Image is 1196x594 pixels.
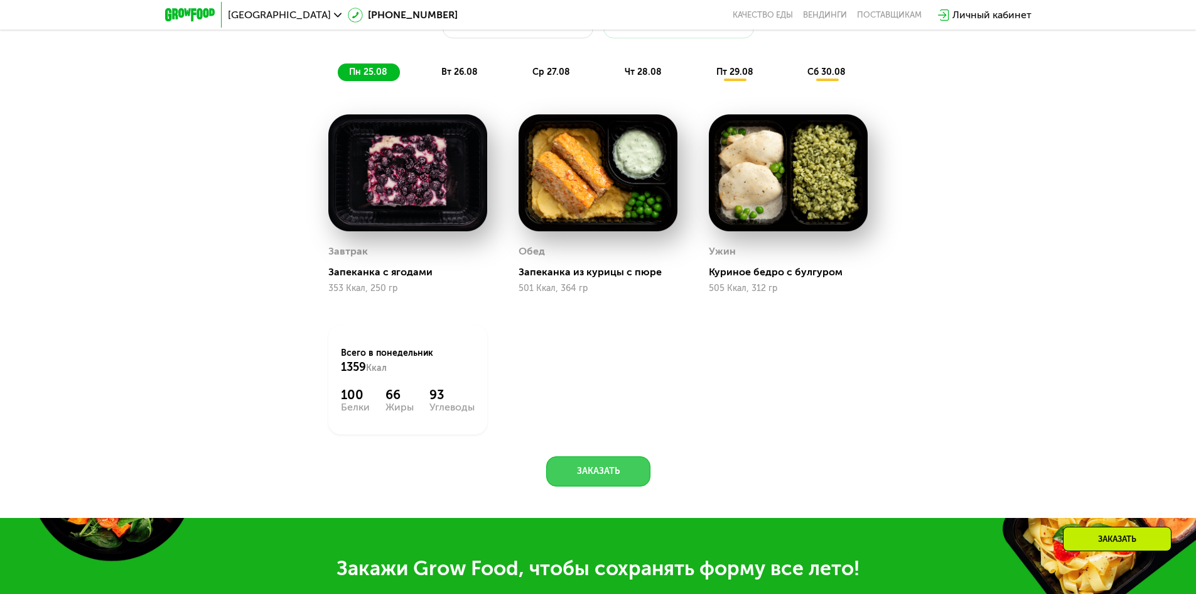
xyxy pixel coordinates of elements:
a: Качество еды [733,10,793,20]
div: Личный кабинет [952,8,1032,23]
div: поставщикам [857,10,922,20]
div: Запеканка из курицы с пюре [519,266,687,278]
span: сб 30.08 [807,67,846,77]
div: Белки [341,402,370,412]
div: Ужин [709,242,736,261]
span: [GEOGRAPHIC_DATA] [228,10,331,20]
span: чт 28.08 [625,67,662,77]
div: 501 Ккал, 364 гр [519,283,677,294]
div: Запеканка с ягодами [328,266,497,278]
div: Куриное бедро с булгуром [709,266,878,278]
div: Углеводы [429,402,475,412]
span: 1359 [341,360,366,374]
span: пт 29.08 [716,67,753,77]
div: 93 [429,387,475,402]
div: Завтрак [328,242,368,261]
span: вт 26.08 [441,67,478,77]
div: Обед [519,242,545,261]
span: пн 25.08 [349,67,387,77]
button: Заказать [546,456,650,487]
div: Жиры [385,402,414,412]
div: Всего в понедельник [341,347,475,375]
div: 353 Ккал, 250 гр [328,283,487,294]
a: [PHONE_NUMBER] [348,8,458,23]
div: Заказать [1063,527,1172,551]
span: ср 27.08 [532,67,570,77]
span: Ккал [366,363,387,373]
div: 66 [385,387,414,402]
div: 100 [341,387,370,402]
a: Вендинги [803,10,847,20]
div: 505 Ккал, 312 гр [709,283,868,294]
